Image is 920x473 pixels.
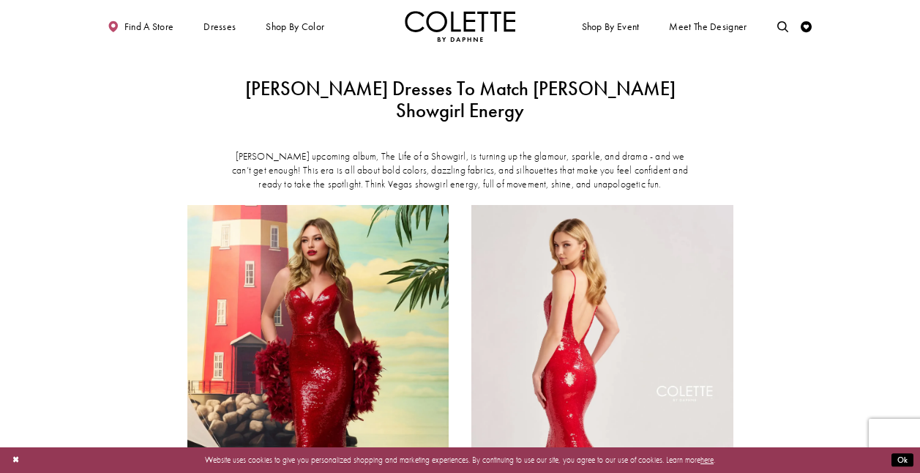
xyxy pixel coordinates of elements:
[700,455,714,465] a: here
[7,450,25,470] button: Close Dialog
[203,21,236,32] span: Dresses
[582,21,640,32] span: Shop By Event
[669,21,747,32] span: Meet the designer
[263,11,327,42] span: Shop by color
[80,452,840,467] p: Website uses cookies to give you personalized shopping and marketing experiences. By continuing t...
[774,11,791,42] a: Toggle search
[228,150,691,192] p: [PERSON_NAME] upcoming album, The Life of a Showgirl, is turning up the glamour, sparkle, and dra...
[799,11,815,42] a: Check Wishlist
[201,11,239,42] span: Dresses
[405,11,516,42] img: Colette by Daphne
[266,21,324,32] span: Shop by color
[105,11,176,42] a: Find a store
[405,11,516,42] a: Visit Home Page
[891,453,913,467] button: Submit Dialog
[667,11,750,42] a: Meet the designer
[210,78,711,122] h1: [PERSON_NAME] Dresses to Match [PERSON_NAME] Showgirl Energy
[579,11,642,42] span: Shop By Event
[124,21,174,32] span: Find a store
